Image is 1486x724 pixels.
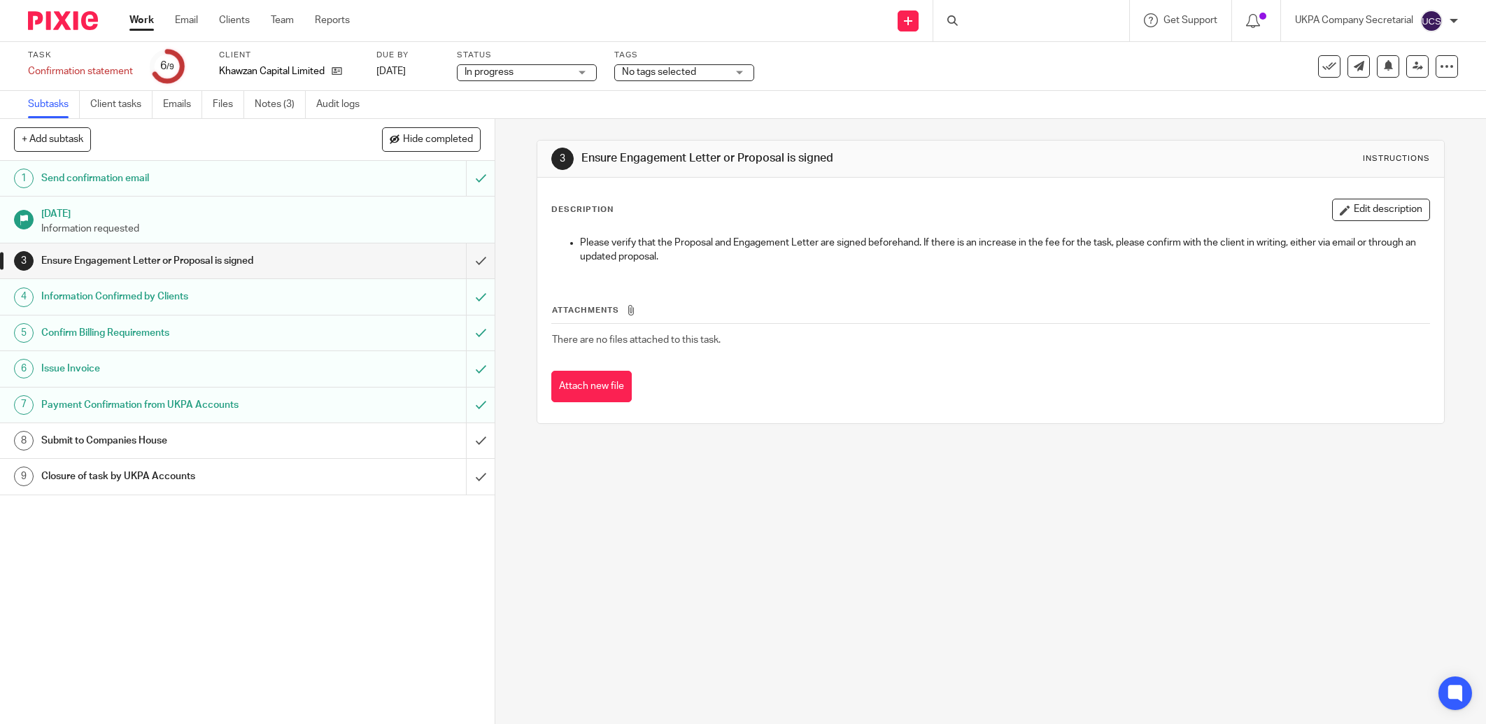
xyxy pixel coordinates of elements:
[376,66,406,76] span: [DATE]
[622,67,696,77] span: No tags selected
[90,91,153,118] a: Client tasks
[41,204,481,221] h1: [DATE]
[41,250,316,271] h1: Ensure Engagement Letter or Proposal is signed
[219,64,325,78] p: Khawzan Capital Limited
[41,395,316,416] h1: Payment Confirmation from UKPA Accounts
[581,151,1021,166] h1: Ensure Engagement Letter or Proposal is signed
[1420,10,1443,32] img: svg%3E
[41,222,481,236] p: Information requested
[315,13,350,27] a: Reports
[14,323,34,343] div: 5
[255,91,306,118] a: Notes (3)
[1295,13,1413,27] p: UKPA Company Secretarial
[552,306,619,314] span: Attachments
[552,335,721,345] span: There are no files attached to this task.
[614,50,754,61] label: Tags
[14,359,34,378] div: 6
[219,50,359,61] label: Client
[163,91,202,118] a: Emails
[41,286,316,307] h1: Information Confirmed by Clients
[41,322,316,343] h1: Confirm Billing Requirements
[551,371,632,402] button: Attach new file
[160,58,174,74] div: 6
[14,169,34,188] div: 1
[382,127,481,151] button: Hide completed
[376,50,439,61] label: Due by
[551,148,574,170] div: 3
[41,168,316,189] h1: Send confirmation email
[551,204,614,215] p: Description
[1363,153,1430,164] div: Instructions
[14,395,34,415] div: 7
[213,91,244,118] a: Files
[271,13,294,27] a: Team
[41,358,316,379] h1: Issue Invoice
[41,430,316,451] h1: Submit to Companies House
[580,236,1429,264] p: Please verify that the Proposal and Engagement Letter are signed beforehand. If there is an incre...
[129,13,154,27] a: Work
[28,91,80,118] a: Subtasks
[219,13,250,27] a: Clients
[14,288,34,307] div: 4
[167,63,174,71] small: /9
[28,50,133,61] label: Task
[175,13,198,27] a: Email
[28,64,133,78] div: Confirmation statement
[1332,199,1430,221] button: Edit description
[14,431,34,450] div: 8
[403,134,473,145] span: Hide completed
[14,127,91,151] button: + Add subtask
[316,91,370,118] a: Audit logs
[41,466,316,487] h1: Closure of task by UKPA Accounts
[457,50,597,61] label: Status
[465,67,514,77] span: In progress
[14,467,34,486] div: 9
[28,11,98,30] img: Pixie
[14,251,34,271] div: 3
[1163,15,1217,25] span: Get Support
